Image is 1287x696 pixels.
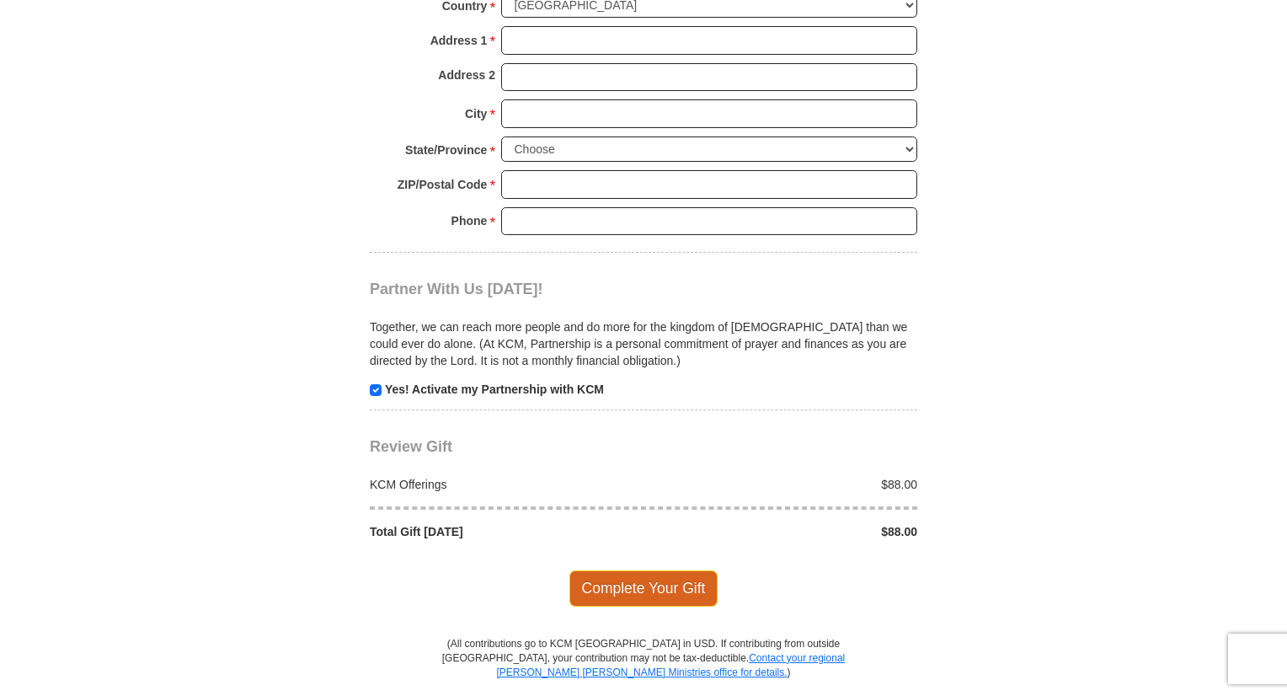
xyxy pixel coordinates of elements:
[385,383,604,396] strong: Yes! Activate my Partnership with KCM
[643,523,927,540] div: $88.00
[438,63,495,87] strong: Address 2
[370,438,452,455] span: Review Gift
[405,138,487,162] strong: State/Province
[569,570,718,606] span: Complete Your Gift
[361,523,644,540] div: Total Gift [DATE]
[643,476,927,493] div: $88.00
[370,319,917,369] p: Together, we can reach more people and do more for the kingdom of [DEMOGRAPHIC_DATA] than we coul...
[430,29,488,52] strong: Address 1
[451,209,488,233] strong: Phone
[465,102,487,126] strong: City
[496,652,845,678] a: Contact your regional [PERSON_NAME] [PERSON_NAME] Ministries office for details.
[370,281,543,297] span: Partner With Us [DATE]!
[361,476,644,493] div: KCM Offerings
[398,173,488,196] strong: ZIP/Postal Code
